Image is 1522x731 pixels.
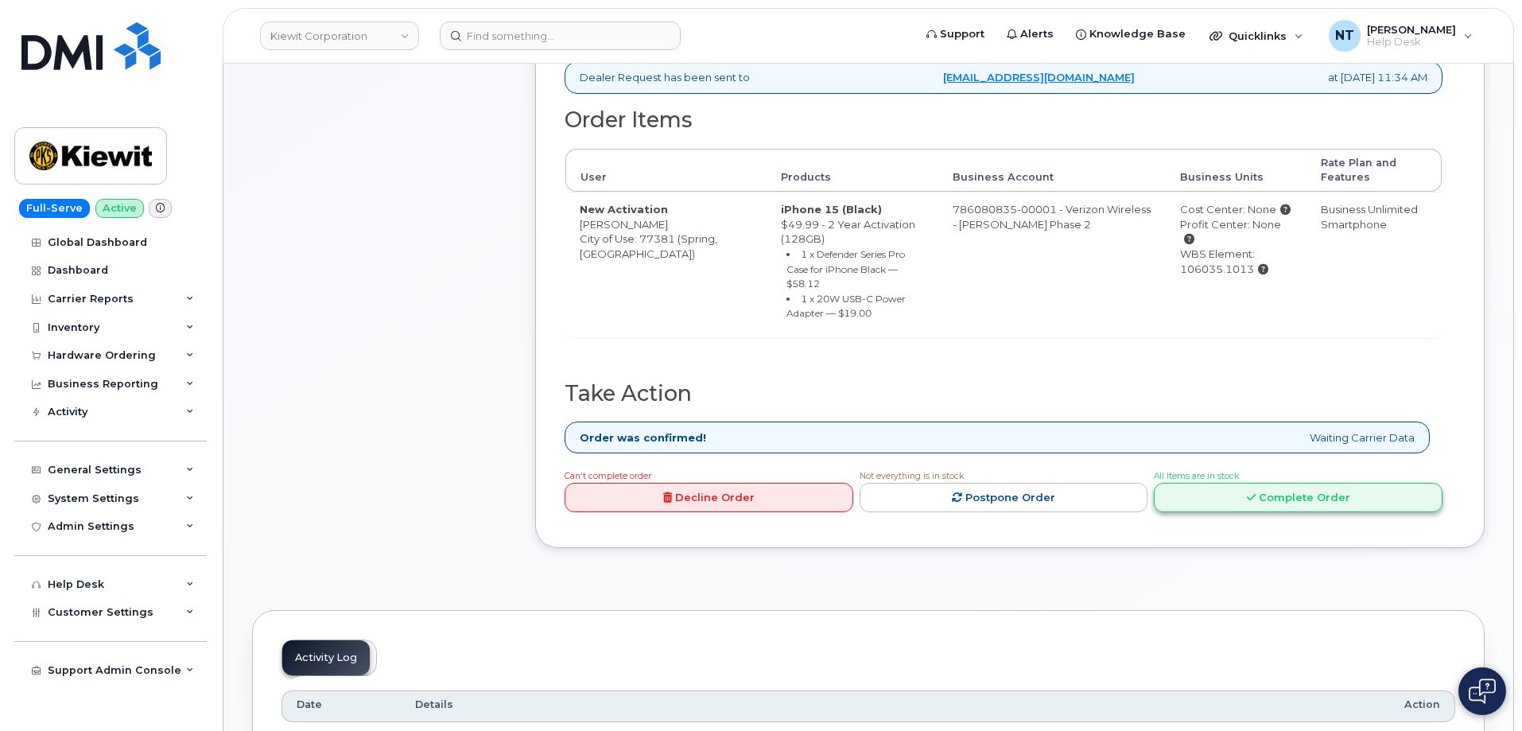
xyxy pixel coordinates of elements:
th: Action [1390,690,1455,722]
span: Help Desk [1367,36,1456,49]
div: Cost Center: None [1180,202,1291,217]
td: $49.99 - 2 Year Activation (128GB) [767,192,938,337]
strong: iPhone 15 (Black) [781,203,882,216]
td: [PERSON_NAME] City of Use: 77381 (Spring, [GEOGRAPHIC_DATA]) [565,192,767,337]
a: Complete Order [1154,483,1442,512]
a: Postpone Order [860,483,1148,512]
a: Knowledge Base [1065,18,1197,50]
a: Kiewit Corporation [260,21,419,50]
img: Open chat [1469,679,1496,704]
td: Business Unlimited Smartphone [1307,192,1442,337]
div: Profit Center: None [1180,217,1291,247]
a: Support [915,18,996,50]
span: NT [1335,26,1354,45]
span: All Items are in stock [1154,471,1239,481]
th: Rate Plan and Features [1307,149,1442,192]
span: Support [940,26,984,42]
th: Business Units [1166,149,1306,192]
span: Not everything is in stock [860,471,964,481]
span: Knowledge Base [1089,26,1186,42]
h2: Order Items [565,108,1442,132]
strong: Order was confirmed! [580,430,706,445]
a: Decline Order [565,483,853,512]
th: Products [767,149,938,192]
div: Dealer Request has been sent to at [DATE] 11:34 AM [565,61,1442,94]
span: Can't complete order [565,471,651,481]
th: User [565,149,767,192]
th: Business Account [938,149,1166,192]
a: Alerts [996,18,1065,50]
span: Alerts [1020,26,1054,42]
small: 1 x 20W USB-C Power Adapter — $19.00 [786,293,906,320]
small: 1 x Defender Series Pro Case for iPhone Black — $58.12 [786,248,905,290]
span: Quicklinks [1229,29,1287,42]
div: Nicholas Taylor [1318,20,1484,52]
td: 786080835-00001 - Verizon Wireless - [PERSON_NAME] Phase 2 [938,192,1166,337]
span: Details [415,698,453,712]
input: Find something... [440,21,681,50]
span: [PERSON_NAME] [1367,23,1456,36]
span: Date [297,698,322,712]
div: WBS Element: 106035.1013 [1180,247,1291,276]
div: Waiting Carrier Data [565,422,1430,454]
a: [EMAIL_ADDRESS][DOMAIN_NAME] [943,70,1135,85]
div: Quicklinks [1198,20,1314,52]
strong: New Activation [580,203,668,216]
h2: Take Action [565,382,1442,406]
